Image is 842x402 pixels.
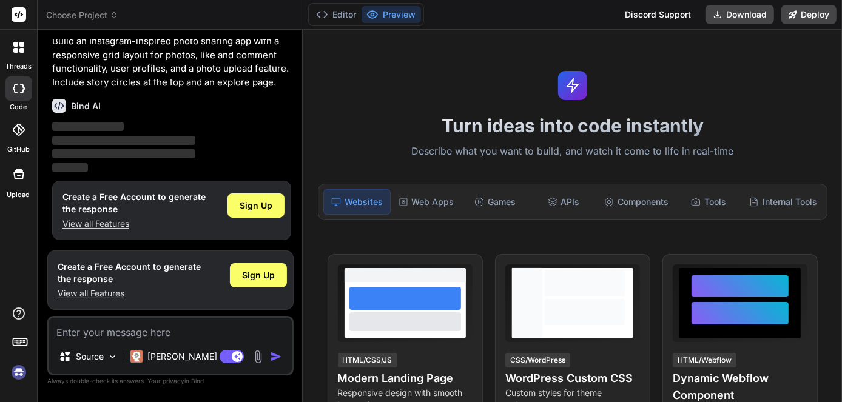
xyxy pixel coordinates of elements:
img: signin [8,362,29,383]
div: Internal Tools [744,189,822,215]
div: HTML/Webflow [673,353,736,367]
img: Pick Models [107,352,118,362]
h4: WordPress Custom CSS [505,370,640,387]
h1: Create a Free Account to generate the response [58,261,201,285]
button: Preview [362,6,421,23]
span: ‌ [52,122,124,131]
label: GitHub [7,144,30,155]
span: Sign Up [242,269,275,281]
span: privacy [163,377,184,384]
img: icon [270,350,282,363]
div: Tools [676,189,742,215]
p: View all Features [62,218,206,230]
label: Upload [7,190,30,200]
span: Sign Up [240,199,272,212]
h4: Modern Landing Page [338,370,473,387]
span: ‌ [52,136,195,145]
label: threads [5,61,32,72]
h6: Bind AI [71,100,101,112]
label: code [10,102,27,112]
button: Download [706,5,774,24]
div: Web Apps [393,189,459,215]
span: ‌ [52,149,195,158]
h1: Create a Free Account to generate the response [62,191,206,215]
h1: Turn ideas into code instantly [311,115,835,136]
div: HTML/CSS/JS [338,353,397,367]
p: Build an Instagram-inspired photo sharing app with a responsive grid layout for photos, like and ... [52,35,291,89]
span: ‌ [52,163,88,172]
button: Deploy [781,5,837,24]
img: Claude 4 Sonnet [130,350,143,363]
div: Discord Support [618,5,698,24]
div: APIs [530,189,596,215]
p: Always double-check its answers. Your in Bind [47,375,294,387]
div: Components [599,189,673,215]
div: Games [462,189,528,215]
button: Editor [311,6,362,23]
img: attachment [251,350,265,364]
p: View all Features [58,287,201,300]
span: Choose Project [46,9,118,21]
div: Websites [323,189,391,215]
div: CSS/WordPress [505,353,570,367]
p: Describe what you want to build, and watch it come to life in real-time [311,144,835,159]
p: Source [76,350,104,363]
p: [PERSON_NAME] 4 S.. [147,350,238,363]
